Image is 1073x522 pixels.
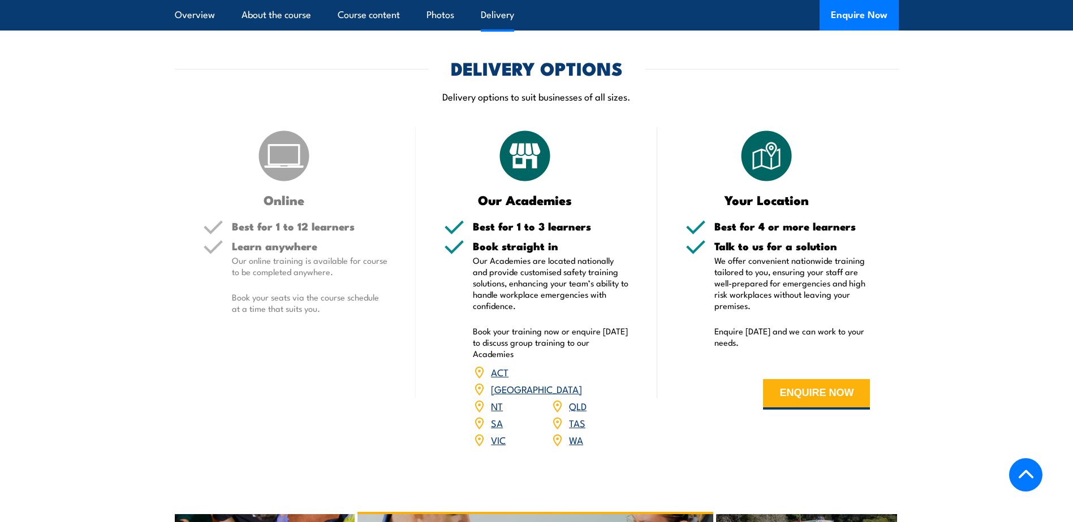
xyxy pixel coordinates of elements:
h5: Best for 1 to 12 learners [232,221,388,232]
h5: Best for 1 to 3 learners [473,221,629,232]
p: We offer convenient nationwide training tailored to you, ensuring your staff are well-prepared fo... [714,255,871,311]
a: ACT [491,365,509,379]
button: ENQUIRE NOW [763,379,870,410]
p: Book your training now or enquire [DATE] to discuss group training to our Academies [473,325,629,359]
a: [GEOGRAPHIC_DATA] [491,382,582,395]
a: VIC [491,433,506,446]
h5: Book straight in [473,241,629,251]
p: Book your seats via the course schedule at a time that suits you. [232,292,388,314]
h5: Talk to us for a solution [714,241,871,251]
h3: Our Academies [444,193,606,206]
h3: Online [203,193,365,206]
h3: Your Location [686,193,848,206]
a: WA [569,433,583,446]
h5: Best for 4 or more learners [714,221,871,232]
p: Our Academies are located nationally and provide customised safety training solutions, enhancing ... [473,255,629,311]
p: Delivery options to suit businesses of all sizes. [175,90,899,103]
h2: DELIVERY OPTIONS [451,60,623,76]
a: QLD [569,399,587,412]
a: TAS [569,416,585,429]
p: Enquire [DATE] and we can work to your needs. [714,325,871,348]
a: SA [491,416,503,429]
h5: Learn anywhere [232,241,388,251]
p: Our online training is available for course to be completed anywhere. [232,255,388,277]
a: NT [491,399,503,412]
